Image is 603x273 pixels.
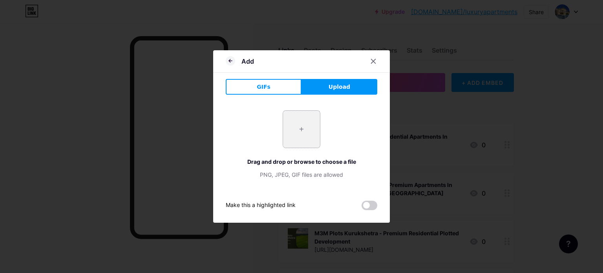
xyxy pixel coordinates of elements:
span: GIFs [257,83,270,91]
div: Add [241,57,254,66]
div: Make this a highlighted link [226,201,296,210]
div: PNG, JPEG, GIF files are allowed [226,170,377,179]
button: Upload [301,79,377,95]
span: Upload [329,83,350,91]
div: Drag and drop or browse to choose a file [226,158,377,166]
button: GIFs [226,79,301,95]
